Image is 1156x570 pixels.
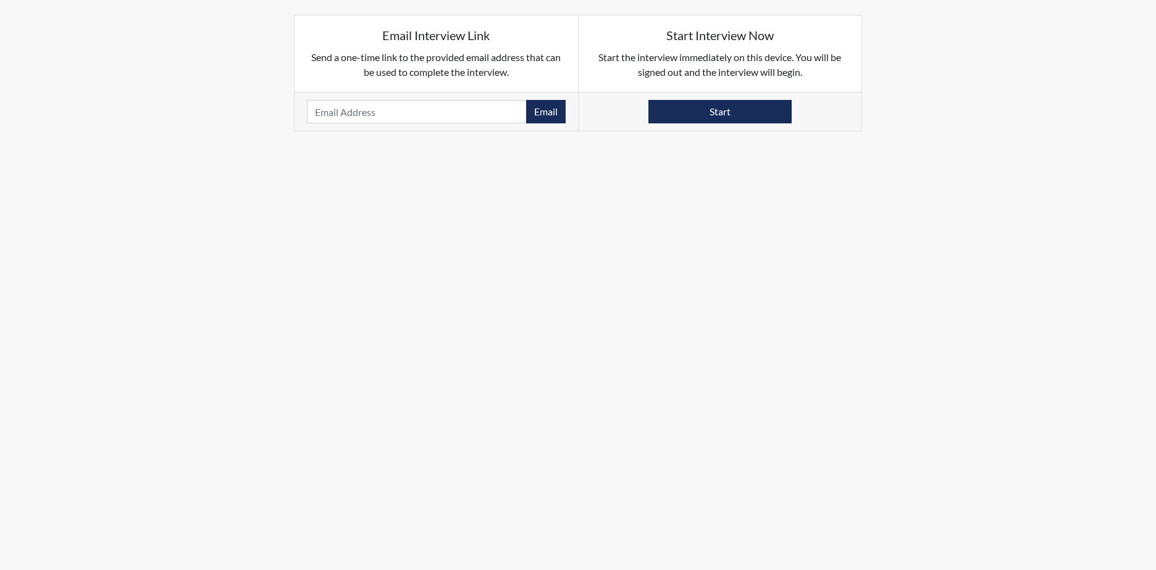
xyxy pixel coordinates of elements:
button: Email [526,100,566,123]
p: Send a one-time link to the provided email address that can be used to complete the interview. [307,50,566,80]
h5: Start Interview Now [591,28,850,43]
h5: Email Interview Link [307,28,566,43]
input: Email Address [307,100,527,123]
button: Start [648,100,792,123]
p: Start the interview immediately on this device. You will be signed out and the interview will begin. [591,50,850,80]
